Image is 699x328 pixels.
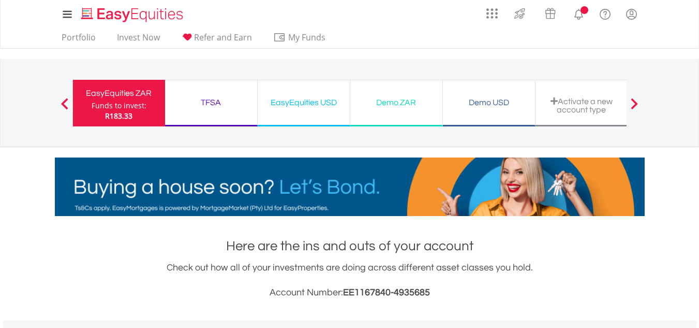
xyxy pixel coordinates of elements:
div: Check out how all of your investments are doing across different asset classes you hold. [55,261,645,300]
a: Invest Now [113,32,164,48]
a: Home page [77,3,187,23]
span: My Funds [273,31,341,44]
a: AppsGrid [480,3,504,19]
h3: Account Number: [55,286,645,300]
a: Refer and Earn [177,32,256,48]
div: Funds to invest: [92,101,146,111]
span: EE1167840-4935685 [343,288,430,297]
img: EasyMortage Promotion Banner [55,158,645,216]
img: thrive-v2.svg [511,5,528,22]
h1: Here are the ins and outs of your account [55,237,645,255]
a: Notifications [566,3,592,23]
img: EasyEquities_Logo.png [79,6,187,23]
div: EasyEquities USD [264,95,344,110]
img: vouchers-v2.svg [542,5,559,22]
div: EasyEquities ZAR [79,86,159,101]
div: Activate a new account type [542,97,621,114]
span: Refer and Earn [194,32,252,43]
a: FAQ's and Support [592,3,618,23]
a: My Profile [618,3,645,25]
a: Portfolio [57,32,100,48]
div: TFSA [171,95,251,110]
a: Vouchers [535,3,566,22]
img: grid-menu-icon.svg [486,8,498,19]
span: R183.33 [105,111,132,121]
div: Demo ZAR [356,95,436,110]
div: Demo USD [449,95,529,110]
